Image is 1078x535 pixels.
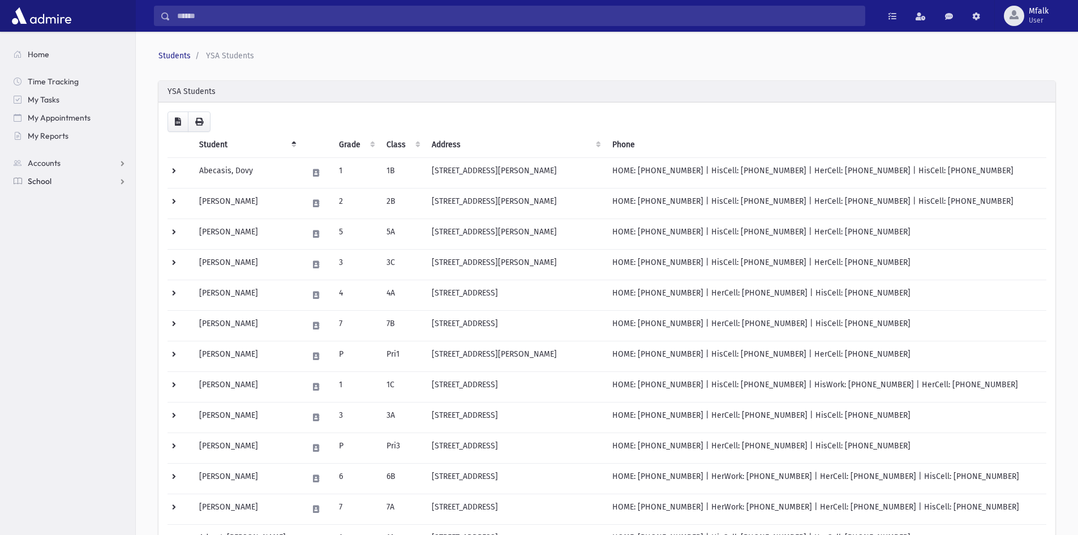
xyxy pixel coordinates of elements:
td: [PERSON_NAME] [192,494,301,525]
td: [PERSON_NAME] [192,341,301,372]
a: Home [5,45,135,63]
td: [STREET_ADDRESS] [425,372,605,403]
span: Mfalk [1029,7,1049,16]
td: Pri1 [380,341,425,372]
span: User [1029,16,1049,25]
td: [PERSON_NAME] [192,403,301,433]
td: [PERSON_NAME] [192,250,301,280]
a: My Reports [5,127,135,145]
td: [PERSON_NAME] [192,464,301,494]
td: 3A [380,403,425,433]
td: [STREET_ADDRESS] [425,311,605,341]
td: 1B [380,158,425,189]
a: My Appointments [5,109,135,127]
nav: breadcrumb [158,50,1051,62]
td: 7A [380,494,425,525]
td: 3 [332,250,380,280]
span: My Appointments [28,113,91,123]
td: [PERSON_NAME] [192,311,301,341]
td: 3C [380,250,425,280]
th: Student: activate to sort column descending [192,132,301,158]
td: [STREET_ADDRESS] [425,494,605,525]
td: [STREET_ADDRESS][PERSON_NAME] [425,341,605,372]
td: HOME: [PHONE_NUMBER] | HerCell: [PHONE_NUMBER] | HisCell: [PHONE_NUMBER] [605,433,1046,464]
td: HOME: [PHONE_NUMBER] | HerCell: [PHONE_NUMBER] | HisCell: [PHONE_NUMBER] [605,403,1046,433]
td: 1C [380,372,425,403]
td: HOME: [PHONE_NUMBER] | HisCell: [PHONE_NUMBER] | HerCell: [PHONE_NUMBER] [605,250,1046,280]
td: HOME: [PHONE_NUMBER] | HerWork: [PHONE_NUMBER] | HerCell: [PHONE_NUMBER] | HisCell: [PHONE_NUMBER] [605,464,1046,494]
td: 3 [332,403,380,433]
span: School [28,176,51,186]
span: YSA Students [206,51,254,61]
td: 5 [332,219,380,250]
button: Print [188,112,211,132]
td: [PERSON_NAME] [192,433,301,464]
td: [STREET_ADDRESS][PERSON_NAME] [425,158,605,189]
span: Home [28,49,49,59]
img: AdmirePro [9,5,74,27]
td: 2B [380,189,425,219]
td: [STREET_ADDRESS] [425,403,605,433]
td: 7B [380,311,425,341]
td: 5A [380,219,425,250]
th: Class: activate to sort column ascending [380,132,425,158]
a: Students [158,51,191,61]
td: 4 [332,280,380,311]
td: HOME: [PHONE_NUMBER] | HerCell: [PHONE_NUMBER] | HisCell: [PHONE_NUMBER] [605,280,1046,311]
th: Address: activate to sort column ascending [425,132,605,158]
input: Search [170,6,865,26]
a: School [5,172,135,190]
span: Accounts [28,158,61,168]
a: Accounts [5,154,135,172]
th: Phone [605,132,1046,158]
td: [STREET_ADDRESS] [425,464,605,494]
td: 6 [332,464,380,494]
td: [PERSON_NAME] [192,372,301,403]
th: Grade: activate to sort column ascending [332,132,380,158]
td: [STREET_ADDRESS][PERSON_NAME] [425,189,605,219]
a: My Tasks [5,91,135,109]
span: My Tasks [28,95,59,105]
td: [STREET_ADDRESS] [425,280,605,311]
button: CSV [168,112,188,132]
td: P [332,341,380,372]
td: HOME: [PHONE_NUMBER] | HisCell: [PHONE_NUMBER] | HisWork: [PHONE_NUMBER] | HerCell: [PHONE_NUMBER] [605,372,1046,403]
td: 7 [332,311,380,341]
td: HOME: [PHONE_NUMBER] | HerWork: [PHONE_NUMBER] | HerCell: [PHONE_NUMBER] | HisCell: [PHONE_NUMBER] [605,494,1046,525]
td: Pri3 [380,433,425,464]
div: YSA Students [158,81,1055,102]
td: [PERSON_NAME] [192,219,301,250]
span: My Reports [28,131,68,141]
td: [PERSON_NAME] [192,280,301,311]
td: [PERSON_NAME] [192,189,301,219]
td: HOME: [PHONE_NUMBER] | HerCell: [PHONE_NUMBER] | HisCell: [PHONE_NUMBER] [605,311,1046,341]
td: Abecasis, Dovy [192,158,301,189]
td: [STREET_ADDRESS] [425,433,605,464]
td: 4A [380,280,425,311]
td: P [332,433,380,464]
td: HOME: [PHONE_NUMBER] | HisCell: [PHONE_NUMBER] | HerCell: [PHONE_NUMBER] [605,219,1046,250]
td: 1 [332,158,380,189]
td: HOME: [PHONE_NUMBER] | HisCell: [PHONE_NUMBER] | HerCell: [PHONE_NUMBER] [605,341,1046,372]
a: Time Tracking [5,72,135,91]
td: [STREET_ADDRESS][PERSON_NAME] [425,250,605,280]
td: 1 [332,372,380,403]
td: 2 [332,189,380,219]
td: HOME: [PHONE_NUMBER] | HisCell: [PHONE_NUMBER] | HerCell: [PHONE_NUMBER] | HisCell: [PHONE_NUMBER] [605,158,1046,189]
span: Time Tracking [28,76,79,87]
td: 6B [380,464,425,494]
td: [STREET_ADDRESS][PERSON_NAME] [425,219,605,250]
td: 7 [332,494,380,525]
td: HOME: [PHONE_NUMBER] | HisCell: [PHONE_NUMBER] | HerCell: [PHONE_NUMBER] | HisCell: [PHONE_NUMBER] [605,189,1046,219]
